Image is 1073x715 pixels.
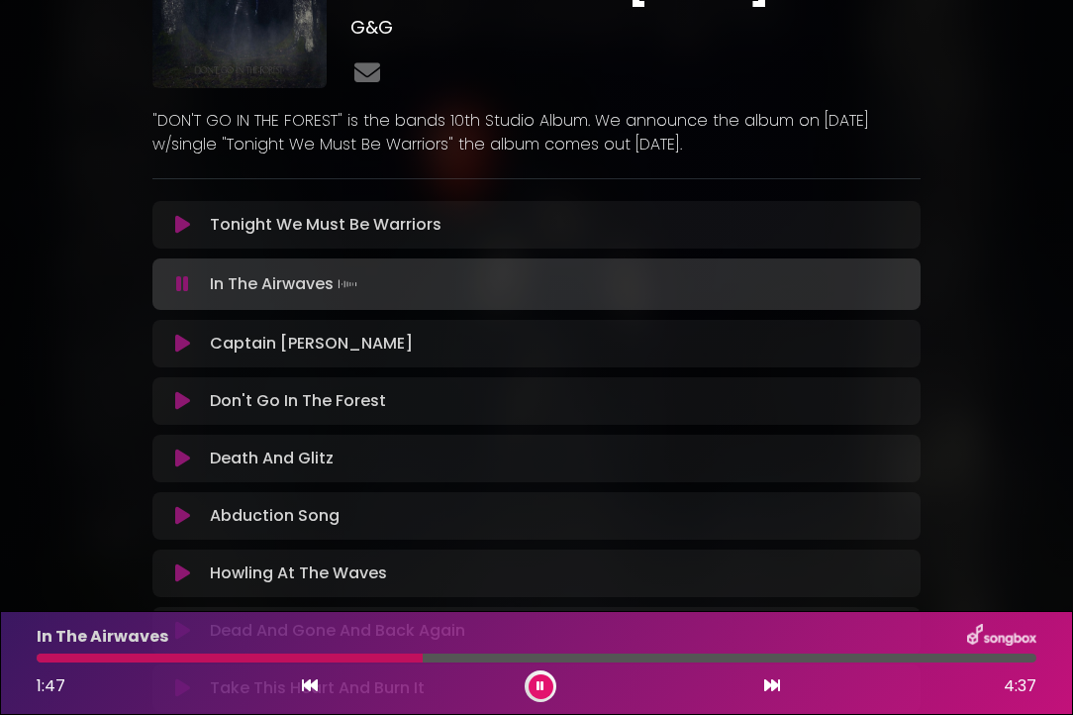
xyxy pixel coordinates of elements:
span: 4:37 [1004,674,1036,698]
h3: G&G [350,17,921,39]
p: Captain [PERSON_NAME] [210,332,413,356]
p: In The Airwaves [210,270,361,298]
p: Howling At The Waves [210,562,387,585]
p: "DON'T GO IN THE FOREST" is the bands 10th Studio Album. We announce the album on [DATE] w/single... [152,109,921,156]
span: 1:47 [37,674,65,697]
img: waveform4.gif [334,270,361,298]
p: Abduction Song [210,504,340,528]
p: Don't Go In The Forest [210,389,386,413]
p: Death And Glitz [210,447,334,470]
p: Tonight We Must Be Warriors [210,213,441,237]
p: In The Airwaves [37,625,168,649]
img: songbox-logo-white.png [967,624,1036,650]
